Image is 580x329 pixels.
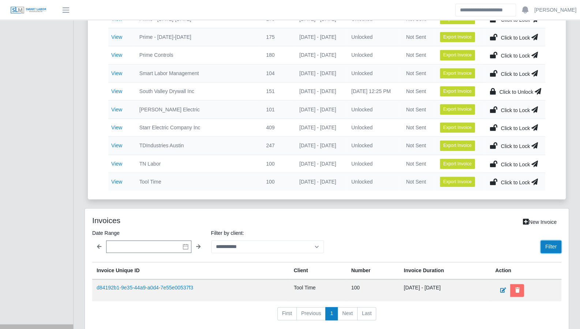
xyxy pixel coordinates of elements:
[289,262,347,280] th: Client
[345,28,400,46] td: Unlocked
[345,137,400,155] td: Unlocked
[325,307,338,320] a: 1
[260,137,293,155] td: 247
[293,100,345,118] td: [DATE] - [DATE]
[293,137,345,155] td: [DATE] - [DATE]
[400,118,434,136] td: Not Sent
[347,279,399,301] td: 100
[501,162,530,167] span: Click to Lock
[501,35,530,41] span: Click to Lock
[134,100,260,118] td: [PERSON_NAME] Electric
[440,104,475,114] button: Export Invoice
[347,262,399,280] th: Number
[501,17,530,23] span: Click to Lock
[499,89,534,95] span: Click to Unlock
[10,6,47,14] img: SLM Logo
[399,262,491,280] th: Invoice Duration
[293,155,345,173] td: [DATE] - [DATE]
[400,82,434,100] td: Not Sent
[134,82,260,100] td: South Valley Drywall Inc
[260,155,293,173] td: 100
[501,53,530,59] span: Click to Lock
[111,107,122,112] a: View
[400,137,434,155] td: Not Sent
[518,216,561,229] a: New Invoice
[111,88,122,94] a: View
[111,34,122,40] a: View
[111,179,122,185] a: View
[134,64,260,82] td: Smart Labor Management
[501,143,530,149] span: Click to Lock
[440,122,475,133] button: Export Invoice
[111,143,122,148] a: View
[455,4,516,16] input: Search
[293,82,345,100] td: [DATE] - [DATE]
[260,64,293,82] td: 104
[400,46,434,64] td: Not Sent
[92,307,561,326] nav: pagination
[134,137,260,155] td: TDIndustries Austin
[293,46,345,64] td: [DATE] - [DATE]
[501,107,530,113] span: Click to Lock
[440,32,475,42] button: Export Invoice
[211,229,324,237] label: Filter by client:
[534,6,576,14] a: [PERSON_NAME]
[260,82,293,100] td: 151
[293,173,345,191] td: [DATE] - [DATE]
[491,262,561,280] th: Action
[501,180,530,185] span: Click to Lock
[345,173,400,191] td: Unlocked
[289,279,347,301] td: Tool Time
[440,159,475,169] button: Export Invoice
[440,140,475,151] button: Export Invoice
[440,177,475,187] button: Export Invoice
[92,229,205,237] label: Date Range
[400,64,434,82] td: Not Sent
[134,155,260,173] td: TN Labor
[293,64,345,82] td: [DATE] - [DATE]
[260,46,293,64] td: 180
[345,64,400,82] td: Unlocked
[440,68,475,78] button: Export Invoice
[260,118,293,136] td: 409
[260,28,293,46] td: 175
[111,161,122,167] a: View
[260,100,293,118] td: 101
[399,279,491,301] td: [DATE] - [DATE]
[400,100,434,118] td: Not Sent
[345,100,400,118] td: Unlocked
[293,28,345,46] td: [DATE] - [DATE]
[501,125,530,131] span: Click to Lock
[440,50,475,60] button: Export Invoice
[293,118,345,136] td: [DATE] - [DATE]
[111,16,122,22] a: View
[111,52,122,58] a: View
[134,173,260,191] td: Tool Time
[111,70,122,76] a: View
[540,240,561,253] button: Filter
[345,155,400,173] td: Unlocked
[92,262,289,280] th: Invoice Unique ID
[97,285,193,291] a: d84192b1-9e35-44a9-a0d4-7e55e00537f3
[400,28,434,46] td: Not Sent
[345,46,400,64] td: Unlocked
[134,46,260,64] td: Prime Controls
[134,118,260,136] td: Starr Electric Company Inc
[111,125,122,130] a: View
[400,173,434,191] td: Not Sent
[440,86,475,96] button: Export Invoice
[92,216,281,225] h4: Invoices
[260,173,293,191] td: 100
[400,155,434,173] td: Not Sent
[134,28,260,46] td: Prime - [DATE]-[DATE]
[345,118,400,136] td: Unlocked
[501,71,530,77] span: Click to Lock
[345,82,400,100] td: [DATE] 12:25 PM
